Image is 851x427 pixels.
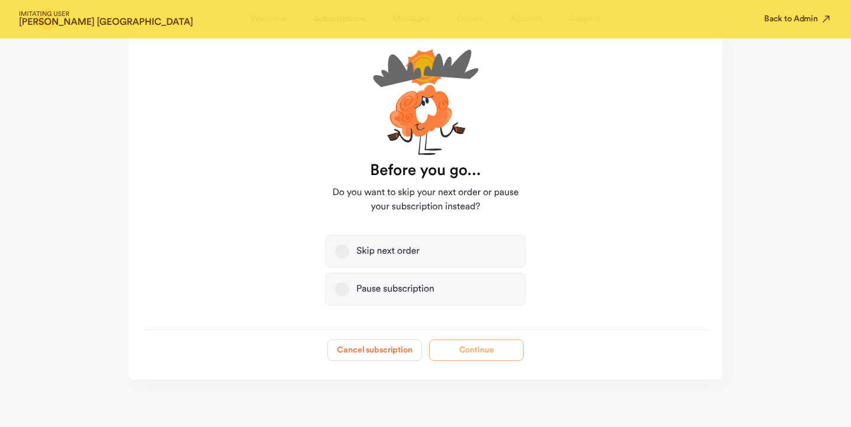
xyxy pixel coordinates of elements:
[356,245,420,257] div: Skip next order
[327,339,422,361] button: Cancel subscription
[370,161,480,180] strong: Before you go...
[356,283,434,295] div: Pause subscription
[335,244,349,258] button: Skip next order
[19,18,193,27] strong: [PERSON_NAME] [GEOGRAPHIC_DATA]
[325,186,526,214] span: Do you want to skip your next order or pause your subscription instead?
[764,13,832,25] button: Back to Admin
[335,282,349,296] button: Pause subscription
[19,11,193,18] span: IMITATING USER
[373,49,479,155] img: cartoon-unsure-xIwyrc26.svg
